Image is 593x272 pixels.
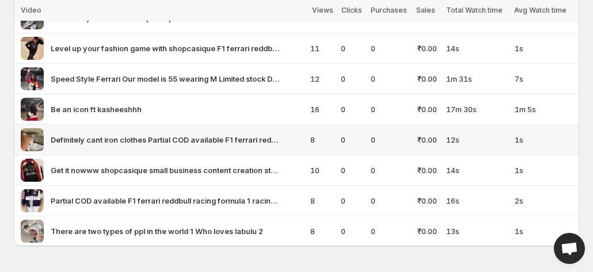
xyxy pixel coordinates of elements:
span: ₹0.00 [417,43,439,54]
img: Be an icon ft kasheeshhh [21,98,44,121]
span: 10 [310,164,334,176]
span: 8 [310,134,334,145]
span: Level up your fashion game with shopcasique F1 ferrari reddbull racing formula 1 racing [PERSON_N... [51,43,281,54]
span: 11 [310,43,334,54]
img: Definitely cant iron clothes Partial COD available F1 ferrari reddbull racing formula 1 racing ma... [21,128,44,151]
span: Total Watch time [446,6,503,14]
span: 16 [310,104,334,115]
span: 1s [515,164,572,176]
img: There are two types of ppl in the world 1 Who loves labulu 2 [21,220,44,243]
span: ₹0.00 [417,134,439,145]
span: 1m 5s [515,104,572,115]
span: Clicks [341,6,362,14]
span: 1m 31s [446,73,508,85]
span: 17m 30s [446,104,508,115]
span: 0 [341,134,364,145]
span: 1s [515,43,572,54]
span: Get it nowww shopcasique small business content creation stationery struggle journey small busine... [51,164,281,176]
span: Views [312,6,333,14]
span: 0 [371,73,410,85]
span: 2s [515,195,572,206]
span: 0 [371,164,410,176]
span: 0 [371,43,410,54]
span: ₹0.00 [417,195,439,206]
span: 0 [371,225,410,237]
span: 12 [310,73,334,85]
img: Partial COD available F1 ferrari reddbull racing formula 1 racing max Verstappen charles Leclerc ... [21,189,44,212]
span: Speed Style Ferrari Our model is 55 wearing M Limited stock DM your size or shop via link in bio [51,73,281,85]
span: 7s [515,73,572,85]
span: 1s [515,134,572,145]
span: 0 [341,164,364,176]
span: 8 [310,195,334,206]
span: ₹0.00 [417,73,439,85]
span: 0 [341,104,364,115]
span: Purchases [371,6,407,14]
img: Speed Style Ferrari Our model is 55 wearing M Limited stock DM your size or shop via link in bio [21,67,44,90]
span: Avg Watch time [514,6,567,14]
span: There are two types of ppl in the world 1 Who loves labulu 2 [51,225,263,237]
span: 16s [446,195,508,206]
span: ₹0.00 [417,225,439,237]
span: 1s [515,225,572,237]
span: 0 [341,195,364,206]
span: Video [21,6,41,14]
span: 0 [341,73,364,85]
span: ₹0.00 [417,104,439,115]
span: 0 [371,104,410,115]
span: 13s [446,225,508,237]
span: Partial COD available F1 ferrari reddbull racing formula 1 racing [PERSON_NAME] [PERSON_NAME] [PE... [51,195,281,206]
span: 14s [446,164,508,176]
span: 0 [371,195,410,206]
span: Be an icon ft kasheeshhh [51,104,142,115]
img: Get it nowww shopcasique small business content creation stationery struggle journey small busine... [21,159,44,182]
span: 14s [446,43,508,54]
span: 0 [341,43,364,54]
a: Open chat [554,233,585,264]
span: 8 [310,225,334,237]
span: 12s [446,134,508,145]
span: Sales [416,6,435,14]
span: Definitely cant iron clothes Partial COD available F1 ferrari reddbull racing formula 1 racing [P... [51,134,281,145]
span: 0 [341,225,364,237]
img: Level up your fashion game with shopcasique F1 ferrari reddbull racing formula 1 racing max Verst... [21,37,44,60]
span: ₹0.00 [417,164,439,176]
span: 0 [371,134,410,145]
